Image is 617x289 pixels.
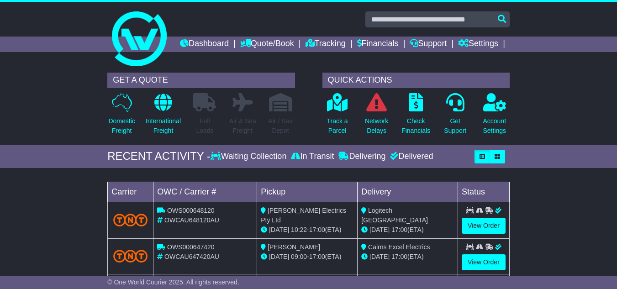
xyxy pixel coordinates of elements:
[458,37,498,52] a: Settings
[291,253,307,260] span: 09:00
[289,152,336,162] div: In Transit
[113,250,148,262] img: TNT_Domestic.png
[193,116,216,136] p: Full Loads
[211,152,289,162] div: Waiting Collection
[261,252,353,262] div: - (ETA)
[146,116,181,136] p: International Freight
[257,182,358,202] td: Pickup
[357,37,399,52] a: Financials
[108,182,153,202] td: Carrier
[368,243,430,251] span: Cairns Excel Electrics
[462,218,506,234] a: View Order
[482,93,506,141] a: AccountSettings
[108,116,135,136] p: Domestic Freight
[369,226,390,233] span: [DATE]
[180,37,229,52] a: Dashboard
[309,226,325,233] span: 17:00
[365,116,388,136] p: Network Delays
[327,116,348,136] p: Track a Parcel
[261,225,353,235] div: - (ETA)
[107,73,295,88] div: GET A QUOTE
[268,116,293,136] p: Air / Sea Depot
[164,253,219,260] span: OWCAU647420AU
[269,253,289,260] span: [DATE]
[240,37,294,52] a: Quote/Book
[458,182,510,202] td: Status
[322,73,510,88] div: QUICK ACTIONS
[153,182,257,202] td: OWC / Carrier #
[268,243,320,251] span: [PERSON_NAME]
[326,93,348,141] a: Track aParcel
[145,93,181,141] a: InternationalFreight
[483,116,506,136] p: Account Settings
[462,254,506,270] a: View Order
[167,207,215,214] span: OWS000648120
[229,116,256,136] p: Air & Sea Freight
[113,214,148,226] img: TNT_Domestic.png
[361,225,454,235] div: (ETA)
[358,182,458,202] td: Delivery
[401,93,431,141] a: CheckFinancials
[309,253,325,260] span: 17:00
[361,207,428,224] span: Logitech [GEOGRAPHIC_DATA]
[291,226,307,233] span: 10:22
[306,37,346,52] a: Tracking
[361,252,454,262] div: (ETA)
[369,253,390,260] span: [DATE]
[107,150,211,163] div: RECENT ACTIVITY -
[388,152,433,162] div: Delivered
[443,93,467,141] a: GetSupport
[336,152,388,162] div: Delivering
[391,253,407,260] span: 17:00
[269,226,289,233] span: [DATE]
[391,226,407,233] span: 17:00
[108,93,135,141] a: DomesticFreight
[410,37,447,52] a: Support
[444,116,466,136] p: Get Support
[107,278,239,286] span: © One World Courier 2025. All rights reserved.
[261,207,346,224] span: [PERSON_NAME] Electrics Pty Ltd
[364,93,389,141] a: NetworkDelays
[167,243,215,251] span: OWS000647420
[401,116,430,136] p: Check Financials
[164,216,219,224] span: OWCAU648120AU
